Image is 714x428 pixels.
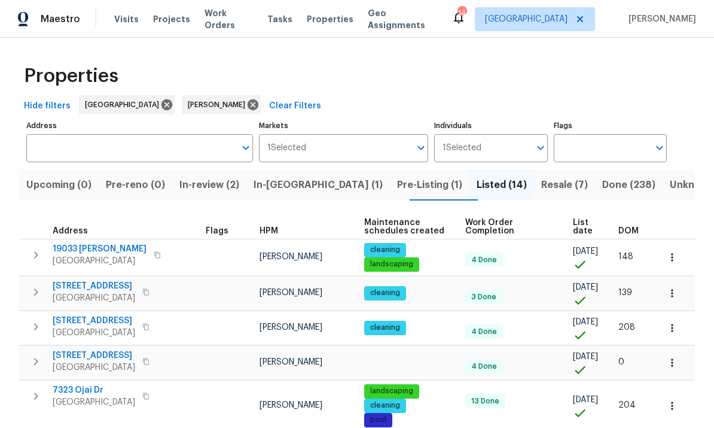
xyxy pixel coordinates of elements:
[188,99,250,111] span: [PERSON_NAME]
[443,143,481,153] span: 1 Selected
[618,323,635,332] span: 208
[651,139,668,156] button: Open
[26,177,91,193] span: Upcoming (0)
[114,13,139,25] span: Visits
[182,95,261,114] div: [PERSON_NAME]
[397,177,462,193] span: Pre-Listing (1)
[466,362,502,372] span: 4 Done
[260,289,322,297] span: [PERSON_NAME]
[465,218,553,235] span: Work Order Completion
[53,315,135,327] span: [STREET_ADDRESS]
[624,13,696,25] span: [PERSON_NAME]
[260,358,322,366] span: [PERSON_NAME]
[365,288,405,298] span: cleaning
[618,401,636,409] span: 204
[53,384,135,396] span: 7323 Ojai Dr
[365,259,418,269] span: landscaping
[573,283,598,292] span: [DATE]
[53,396,135,408] span: [GEOGRAPHIC_DATA]
[53,362,135,374] span: [GEOGRAPHIC_DATA]
[602,177,655,193] span: Done (238)
[260,323,322,332] span: [PERSON_NAME]
[79,95,175,114] div: [GEOGRAPHIC_DATA]
[573,247,598,256] span: [DATE]
[365,386,418,396] span: landscaping
[573,318,598,326] span: [DATE]
[237,139,254,156] button: Open
[618,253,633,261] span: 148
[53,292,135,304] span: [GEOGRAPHIC_DATA]
[365,323,405,333] span: cleaning
[53,327,135,339] span: [GEOGRAPHIC_DATA]
[269,99,321,114] span: Clear Filters
[179,177,239,193] span: In-review (2)
[26,122,253,129] label: Address
[205,7,253,31] span: Work Orders
[573,218,598,235] span: List date
[365,400,405,411] span: cleaning
[365,415,391,425] span: pool
[53,255,147,267] span: [GEOGRAPHIC_DATA]
[254,177,383,193] span: In-[GEOGRAPHIC_DATA] (1)
[618,227,639,235] span: DOM
[364,218,445,235] span: Maintenance schedules created
[41,13,80,25] span: Maestro
[53,280,135,292] span: [STREET_ADDRESS]
[466,396,504,406] span: 13 Done
[457,7,466,19] div: 14
[618,289,632,297] span: 139
[260,401,322,409] span: [PERSON_NAME]
[85,99,164,111] span: [GEOGRAPHIC_DATA]
[368,7,437,31] span: Geo Assignments
[573,396,598,404] span: [DATE]
[53,227,88,235] span: Address
[541,177,588,193] span: Resale (7)
[267,143,306,153] span: 1 Selected
[365,245,405,255] span: cleaning
[206,227,228,235] span: Flags
[153,13,190,25] span: Projects
[466,292,501,302] span: 3 Done
[53,243,147,255] span: 19033 [PERSON_NAME]
[53,350,135,362] span: [STREET_ADDRESS]
[466,255,502,265] span: 4 Done
[264,95,326,117] button: Clear Filters
[24,99,71,114] span: Hide filters
[267,15,292,23] span: Tasks
[466,327,502,337] span: 4 Done
[24,70,118,82] span: Properties
[19,95,75,117] button: Hide filters
[434,122,547,129] label: Individuals
[260,253,322,261] span: [PERSON_NAME]
[532,139,549,156] button: Open
[573,353,598,361] span: [DATE]
[477,177,527,193] span: Listed (14)
[260,227,278,235] span: HPM
[618,358,624,366] span: 0
[259,122,429,129] label: Markets
[106,177,165,193] span: Pre-reno (0)
[413,139,429,156] button: Open
[485,13,567,25] span: [GEOGRAPHIC_DATA]
[307,13,353,25] span: Properties
[554,122,667,129] label: Flags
